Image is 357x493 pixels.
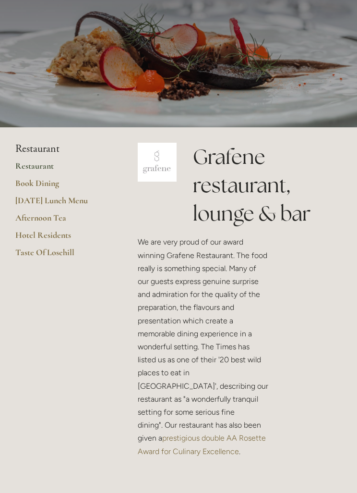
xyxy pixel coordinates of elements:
li: Restaurant [15,143,107,155]
a: Restaurant [15,160,107,178]
a: Afternoon Tea [15,212,107,230]
a: [DATE] Lunch Menu [15,195,107,212]
a: Taste Of Losehill [15,247,107,264]
h1: Grafene restaurant, lounge & bar [193,143,342,227]
a: Book Dining [15,178,107,195]
img: grafene.jpg [138,143,177,182]
p: We are very proud of our award winning Grafene Restaurant. The food really is something special. ... [138,235,268,457]
a: prestigious double AA Rosette Award for Culinary Excellence [138,433,268,456]
a: Hotel Residents [15,230,107,247]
